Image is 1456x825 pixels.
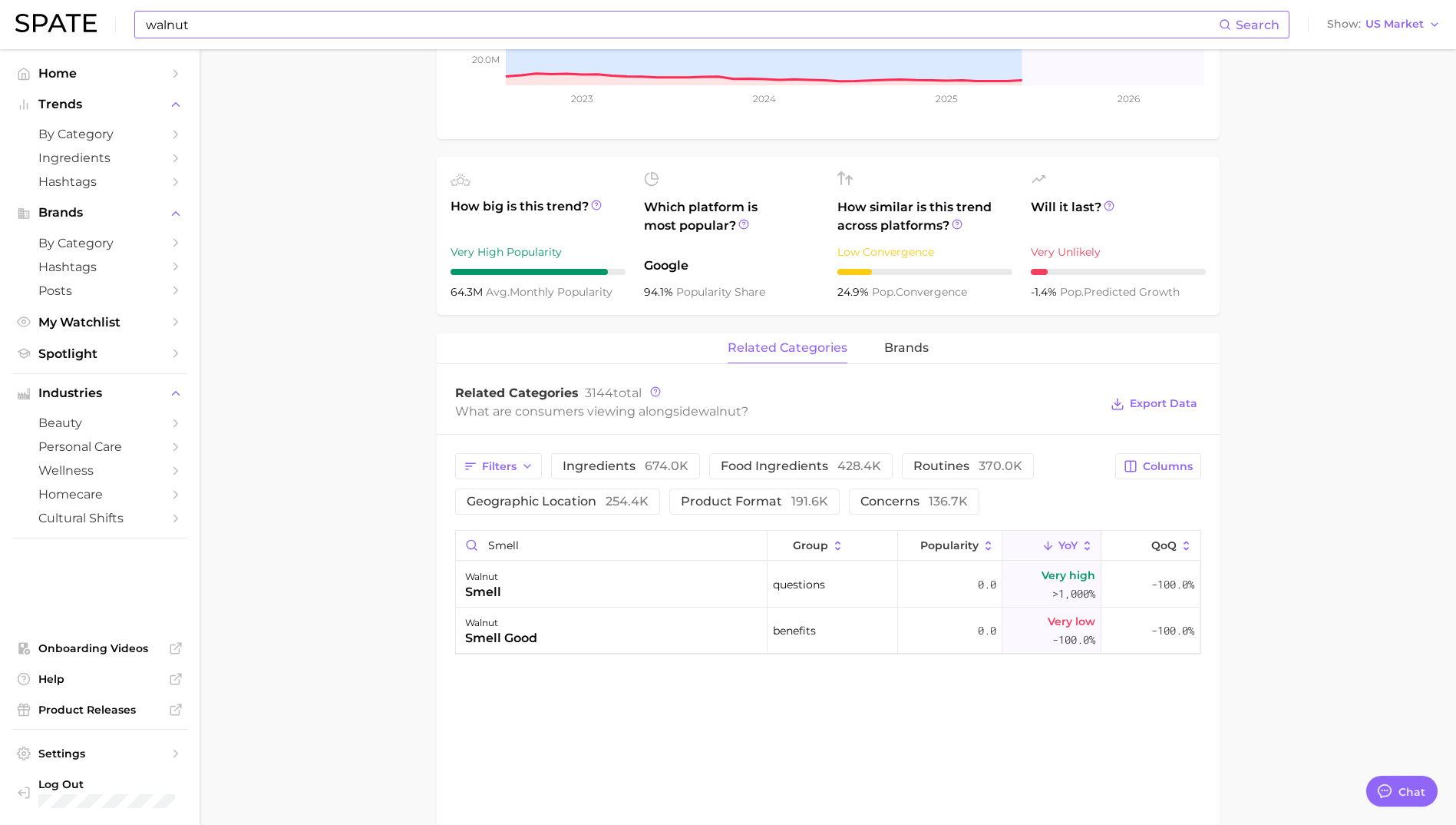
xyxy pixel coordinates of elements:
span: 0.0 [978,621,996,640]
span: Show [1327,20,1361,28]
div: smell good [465,629,537,648]
tspan: 2024 [752,93,775,104]
span: popularity share [676,285,765,299]
button: QoQ [1101,531,1200,561]
img: SPATE [15,14,97,32]
span: Onboarding Videos [38,641,161,655]
button: walnutsmell goodbenefits0.0Very low-100.0%-100.0% [456,608,1200,654]
span: 254.4k [606,494,649,509]
span: product format [681,495,828,508]
a: cultural shifts [12,506,187,530]
span: Filters [482,460,517,473]
a: Spotlight [12,342,187,366]
span: walnut [698,404,741,419]
span: 24.9% [837,285,872,299]
span: related categories [728,341,847,355]
span: Hashtags [38,260,161,274]
a: Log out. Currently logged in with e-mail julia.buonanno@dsm-firmenich.com. [12,773,187,813]
button: ShowUS Market [1323,15,1444,35]
span: Popularity [920,539,979,552]
div: Very Unlikely [1031,243,1206,261]
div: What are consumers viewing alongside ? [455,401,1100,422]
span: 3144 [585,386,613,400]
button: Columns [1115,453,1200,479]
span: 94.1% [644,285,676,299]
span: YoY [1058,539,1078,552]
span: Log Out [38,777,236,791]
span: routines [913,460,1022,472]
a: Product Releases [12,698,187,721]
a: Onboarding Videos [12,637,187,660]
span: Export Data [1130,397,1197,410]
button: Filters [455,453,542,479]
a: wellness [12,459,187,482]
abbr: average [486,285,510,299]
a: Hashtags [12,255,187,279]
button: walnutsmellquestions0.0Very high>1,000%-100.0% [456,562,1200,608]
a: homecare [12,482,187,506]
span: 0.0 [978,575,996,594]
span: My Watchlist [38,315,161,330]
span: Brands [38,206,161,220]
span: QoQ [1151,539,1177,552]
span: geographic location [467,495,649,508]
span: Related Categories [455,386,579,400]
input: Search in walnut [456,531,767,560]
span: questions [773,575,825,594]
span: Industries [38,386,161,400]
a: Ingredients [12,146,187,170]
span: Posts [38,283,161,298]
button: Popularity [898,531,1002,561]
span: Columns [1143,460,1193,473]
span: Help [38,672,161,686]
a: by Category [12,122,187,146]
span: Google [644,257,819,275]
span: 136.7k [929,494,968,509]
button: Industries [12,382,187,405]
button: Trends [12,93,187,116]
span: Ingredients [38,151,161,165]
a: Help [12,668,187,691]
span: Search [1236,18,1279,32]
abbr: popularity index [872,285,896,299]
span: 370.0k [979,459,1022,473]
span: Settings [38,747,161,760]
span: -100.0% [1151,575,1194,594]
span: food ingredients [721,460,881,472]
span: Will it last? [1031,198,1206,235]
span: predicted growth [1060,285,1180,299]
a: Settings [12,742,187,765]
span: -1.4% [1031,285,1060,299]
a: personal care [12,435,187,459]
tspan: 2023 [570,93,593,104]
span: Which platform is most popular? [644,198,819,249]
tspan: 2025 [936,93,958,104]
div: Very High Popularity [451,243,626,261]
span: group [793,539,828,552]
span: brands [884,341,929,355]
input: Search here for a brand, industry, or ingredient [144,12,1219,38]
span: monthly popularity [486,285,612,299]
span: total [585,386,642,400]
div: smell [465,583,501,601]
span: Hashtags [38,174,161,189]
button: Brands [12,201,187,224]
span: 64.3m [451,285,486,299]
a: Posts [12,279,187,303]
span: 191.6k [791,494,828,509]
tspan: 2026 [1118,93,1140,104]
span: by Category [38,236,161,250]
div: 1 / 10 [1031,269,1206,275]
div: 9 / 10 [451,269,626,275]
a: by Category [12,231,187,255]
span: 428.4k [837,459,881,473]
span: >1,000% [1052,586,1095,601]
span: personal care [38,439,161,454]
button: Export Data [1107,393,1200,415]
div: walnut [465,568,501,586]
span: Home [38,66,161,81]
span: homecare [38,487,161,502]
span: How big is this trend? [451,197,626,235]
span: Spotlight [38,346,161,361]
span: convergence [872,285,967,299]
